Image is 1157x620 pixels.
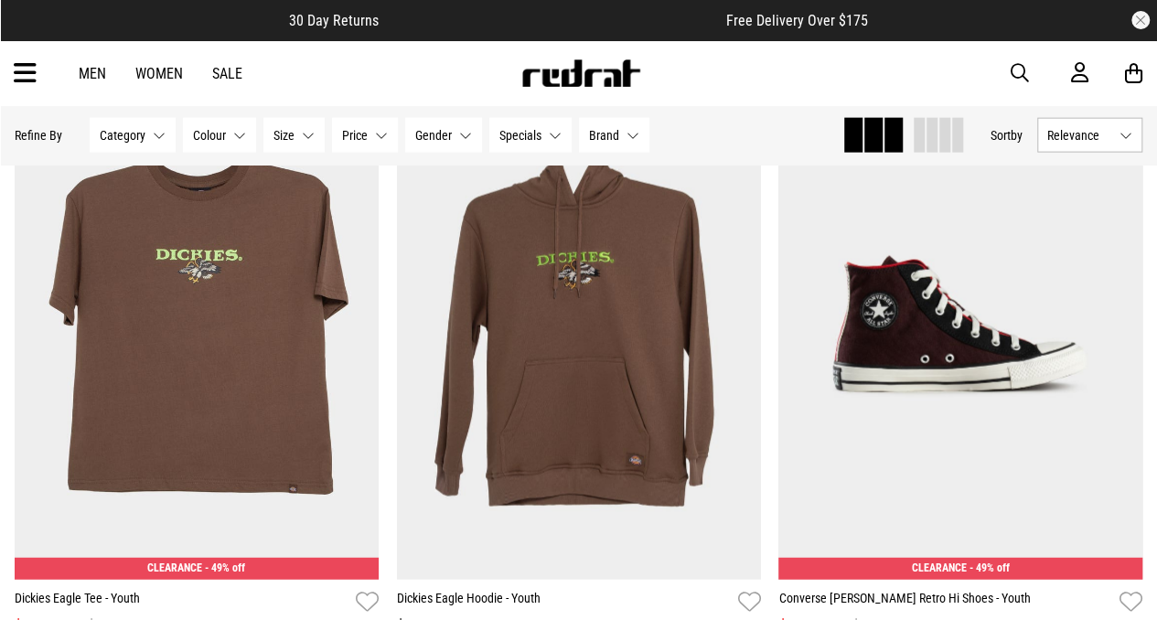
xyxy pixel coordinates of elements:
[147,561,202,574] span: CLEARANCE
[193,128,226,143] span: Colour
[15,589,348,615] a: Dickies Eagle Tee - Youth
[415,11,690,29] iframe: Customer reviews powered by Trustpilot
[273,128,295,143] span: Size
[589,128,619,143] span: Brand
[342,128,368,143] span: Price
[970,561,1010,574] span: - 49% off
[1047,128,1112,143] span: Relevance
[778,70,1142,580] img: Converse Chuck Taylor Retro Hi Shoes - Youth in Maroon
[726,12,868,29] span: Free Delivery Over $175
[778,589,1112,615] a: Converse [PERSON_NAME] Retro Hi Shoes - Youth
[79,65,106,82] a: Men
[579,118,649,153] button: Brand
[15,70,379,580] img: Dickies Eagle Tee - Youth in Brown
[912,561,967,574] span: CLEARANCE
[289,12,379,29] span: 30 Day Returns
[1037,118,1142,153] button: Relevance
[397,589,731,615] a: Dickies Eagle Hoodie - Youth
[499,128,541,143] span: Specials
[205,561,245,574] span: - 49% off
[100,128,145,143] span: Category
[415,128,452,143] span: Gender
[489,118,572,153] button: Specials
[991,124,1023,146] button: Sortby
[15,128,62,143] p: Refine By
[183,118,256,153] button: Colour
[212,65,242,82] a: Sale
[90,118,176,153] button: Category
[405,118,482,153] button: Gender
[397,70,761,580] img: Dickies Eagle Hoodie - Youth in Brown
[1011,128,1023,143] span: by
[263,118,325,153] button: Size
[520,59,641,87] img: Redrat logo
[15,7,70,62] button: Open LiveChat chat widget
[332,118,398,153] button: Price
[135,65,183,82] a: Women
